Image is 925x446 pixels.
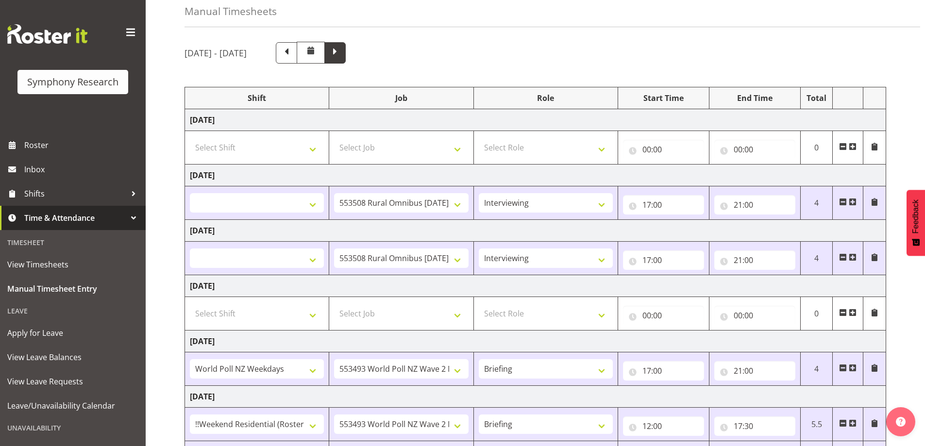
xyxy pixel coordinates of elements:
[800,242,833,275] td: 4
[7,281,138,296] span: Manual Timesheet Entry
[185,386,886,408] td: [DATE]
[185,165,886,186] td: [DATE]
[2,232,143,252] div: Timesheet
[623,250,704,270] input: Click to select...
[27,75,118,89] div: Symphony Research
[7,326,138,340] span: Apply for Leave
[190,92,324,104] div: Shift
[800,186,833,220] td: 4
[714,306,795,325] input: Click to select...
[623,361,704,380] input: Click to select...
[7,350,138,364] span: View Leave Balances
[185,220,886,242] td: [DATE]
[7,398,138,413] span: Leave/Unavailability Calendar
[623,140,704,159] input: Click to select...
[714,416,795,436] input: Click to select...
[800,297,833,330] td: 0
[714,195,795,215] input: Click to select...
[185,109,886,131] td: [DATE]
[806,92,828,104] div: Total
[2,252,143,277] a: View Timesheets
[800,131,833,165] td: 0
[907,190,925,256] button: Feedback - Show survey
[2,394,143,418] a: Leave/Unavailability Calendar
[714,250,795,270] input: Click to select...
[2,277,143,301] a: Manual Timesheet Entry
[714,140,795,159] input: Click to select...
[2,369,143,394] a: View Leave Requests
[623,195,704,215] input: Click to select...
[185,275,886,297] td: [DATE]
[2,321,143,345] a: Apply for Leave
[24,162,141,177] span: Inbox
[7,24,87,44] img: Rosterit website logo
[24,138,141,152] span: Roster
[800,408,833,441] td: 5.5
[7,374,138,389] span: View Leave Requests
[479,92,613,104] div: Role
[185,6,277,17] h4: Manual Timesheets
[2,301,143,321] div: Leave
[2,418,143,438] div: Unavailability
[185,330,886,352] td: [DATE]
[24,211,126,225] span: Time & Attendance
[623,416,704,436] input: Click to select...
[7,257,138,272] span: View Timesheets
[2,345,143,369] a: View Leave Balances
[911,199,920,233] span: Feedback
[714,92,795,104] div: End Time
[24,186,126,201] span: Shifts
[334,92,468,104] div: Job
[714,361,795,380] input: Click to select...
[623,306,704,325] input: Click to select...
[623,92,704,104] div: Start Time
[896,417,906,427] img: help-xxl-2.png
[185,48,247,58] h5: [DATE] - [DATE]
[800,352,833,386] td: 4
